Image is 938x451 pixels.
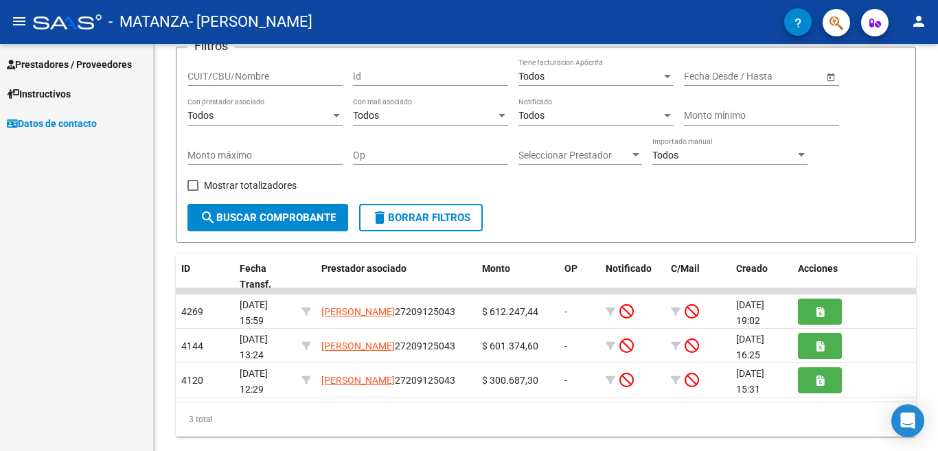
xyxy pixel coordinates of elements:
datatable-header-cell: Fecha Transf. [234,254,296,299]
span: 27209125043 [321,340,455,351]
span: Todos [187,110,214,121]
div: 3 total [176,402,916,437]
datatable-header-cell: Acciones [792,254,916,299]
span: $ 612.247,44 [482,306,538,317]
span: [PERSON_NAME] [321,375,395,386]
mat-icon: delete [371,209,388,226]
div: Open Intercom Messenger [891,404,924,437]
datatable-header-cell: OP [559,254,600,299]
span: Fecha Transf. [240,263,271,290]
span: [DATE] 12:29 [240,368,268,395]
span: [DATE] 13:24 [240,334,268,360]
span: Todos [518,71,545,82]
span: - [564,375,567,386]
h3: Filtros [187,36,235,56]
mat-icon: search [200,209,216,226]
datatable-header-cell: ID [176,254,234,299]
span: Datos de contacto [7,116,97,131]
button: Borrar Filtros [359,204,483,231]
span: - [PERSON_NAME] [189,7,312,37]
span: $ 601.374,60 [482,340,538,351]
datatable-header-cell: Monto [477,254,559,299]
span: Seleccionar Prestador [518,150,630,161]
span: [DATE] 19:02 [736,299,764,326]
span: Monto [482,263,510,274]
span: Todos [652,150,678,161]
span: Creado [736,263,768,274]
span: - [564,340,567,351]
input: Start date [684,71,727,82]
span: [DATE] 15:31 [736,368,764,395]
span: 4120 [181,375,203,386]
mat-icon: person [911,13,927,30]
span: Todos [518,110,545,121]
datatable-header-cell: Creado [731,254,792,299]
datatable-header-cell: Prestador asociado [316,254,477,299]
span: 27209125043 [321,306,455,317]
span: C/Mail [671,263,700,274]
span: Mostrar totalizadores [204,177,297,194]
span: Prestadores / Proveedores [7,57,132,72]
datatable-header-cell: C/Mail [665,254,731,299]
span: Buscar Comprobante [200,211,336,224]
mat-icon: menu [11,13,27,30]
button: Open calendar [823,69,838,84]
span: ID [181,263,190,274]
datatable-header-cell: Notificado [600,254,665,299]
span: OP [564,263,577,274]
span: [DATE] 15:59 [240,299,268,326]
span: - [564,306,567,317]
span: 4269 [181,306,203,317]
span: [DATE] 16:25 [736,334,764,360]
span: - MATANZA [108,7,189,37]
span: Notificado [606,263,652,274]
span: 27209125043 [321,375,455,386]
span: 4144 [181,340,203,351]
span: Acciones [798,263,838,274]
button: Buscar Comprobante [187,204,348,231]
span: [PERSON_NAME] [321,340,395,351]
span: Borrar Filtros [371,211,470,224]
span: [PERSON_NAME] [321,306,395,317]
input: End date [738,71,805,82]
span: Prestador asociado [321,263,407,274]
span: Todos [353,110,379,121]
span: $ 300.687,30 [482,375,538,386]
span: Instructivos [7,86,71,102]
